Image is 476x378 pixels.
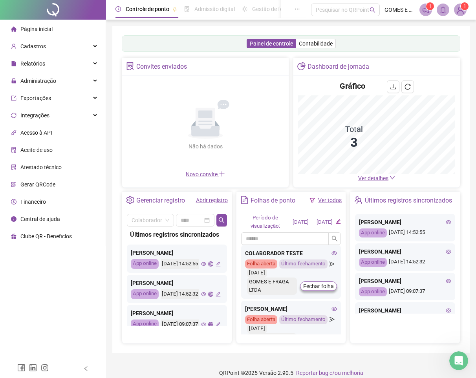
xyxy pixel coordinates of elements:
span: Admissão digital [194,6,235,12]
span: Reportar bug e/ou melhoria [296,370,363,376]
span: download [390,84,396,90]
div: Gerenciar registro [136,194,185,207]
div: Não há dados [169,142,242,151]
span: eye [331,306,337,312]
span: 1 [463,4,466,9]
span: Financeiro [20,199,46,205]
div: App online [359,228,387,237]
div: Período de visualização: [241,214,289,230]
span: Painel de controle [250,40,293,47]
span: bell [439,6,447,13]
span: team [354,196,362,204]
span: Integrações [20,112,49,119]
span: edit [216,322,221,327]
span: Exportações [20,95,51,101]
span: edit [216,261,221,267]
span: clock-circle [115,6,121,12]
span: lock [11,78,16,84]
span: Cadastros [20,43,46,49]
span: home [11,26,16,32]
span: filter [309,197,315,203]
div: Dashboard de jornada [308,60,369,73]
span: left [83,366,89,371]
div: App online [131,259,159,269]
span: Novo convite [186,171,225,177]
a: Ver todos [318,197,342,203]
button: Fechar folha [300,281,337,291]
span: file-done [184,6,190,12]
span: eye [446,219,451,225]
span: Página inicial [20,26,53,32]
span: send [330,315,335,324]
span: Contabilidade [299,40,333,47]
div: Último fechamento [279,315,328,324]
div: [PERSON_NAME] [131,279,223,287]
div: [DATE] [247,324,267,333]
span: global [208,261,213,267]
div: [PERSON_NAME] [131,248,223,257]
span: global [208,322,213,327]
span: Fechar folha [303,282,334,290]
span: search [331,236,338,242]
sup: 1 [426,2,434,10]
span: Clube QR - Beneficios [20,233,72,239]
span: Atestado técnico [20,164,62,170]
span: user-add [11,44,16,49]
div: [PERSON_NAME] [359,247,451,256]
div: [DATE] [247,268,267,278]
div: Último fechamento [279,259,328,268]
span: info-circle [11,216,16,222]
span: Gestão de férias [252,6,292,12]
span: eye [446,308,451,313]
span: Gerar QRCode [20,181,55,188]
img: 88961 [454,4,466,16]
span: GOMES E FRAGA LTDA [384,5,415,14]
div: GOMES E FRAGA LTDA [247,278,297,295]
span: dollar [11,199,16,205]
div: [DATE] 14:52:32 [359,258,451,267]
span: send [330,259,335,268]
div: [PERSON_NAME] [359,306,451,315]
div: COLABORADOR TESTE [245,249,337,257]
span: edit [336,219,341,224]
span: eye [446,249,451,254]
span: solution [11,164,16,170]
div: - [312,218,313,226]
span: Acesso à API [20,130,52,136]
div: App online [359,258,387,267]
span: audit [11,147,16,153]
span: global [208,292,213,297]
div: Folhas de ponto [251,194,295,207]
div: Últimos registros sincronizados [130,230,224,239]
span: Administração [20,78,56,84]
span: file-text [240,196,249,204]
span: eye [201,322,206,327]
span: instagram [41,364,49,372]
span: api [11,130,16,135]
div: Folha aberta [245,259,277,268]
div: Últimos registros sincronizados [365,194,452,207]
div: App online [359,287,387,296]
div: GOMES E FRAGA LTDA [247,333,297,351]
span: notification [422,6,429,13]
span: Central de ajuda [20,216,60,222]
a: Ver detalhes down [358,175,395,181]
span: Aceite de uso [20,147,53,153]
div: [DATE] 09:07:37 [359,287,451,296]
div: App online [131,320,159,329]
div: [DATE] 09:07:37 [161,320,199,329]
span: search [370,7,375,13]
span: eye [201,292,206,297]
div: [PERSON_NAME] [359,277,451,285]
span: pushpin [172,7,177,12]
span: pie-chart [297,62,306,70]
span: eye [446,278,451,284]
span: qrcode [11,182,16,187]
div: [DATE] [317,218,333,226]
div: [DATE] 14:52:55 [359,228,451,237]
span: sun [242,6,247,12]
span: sync [11,113,16,118]
a: Abrir registro [196,197,228,203]
span: 1 [429,4,432,9]
div: [PERSON_NAME] [131,309,223,318]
